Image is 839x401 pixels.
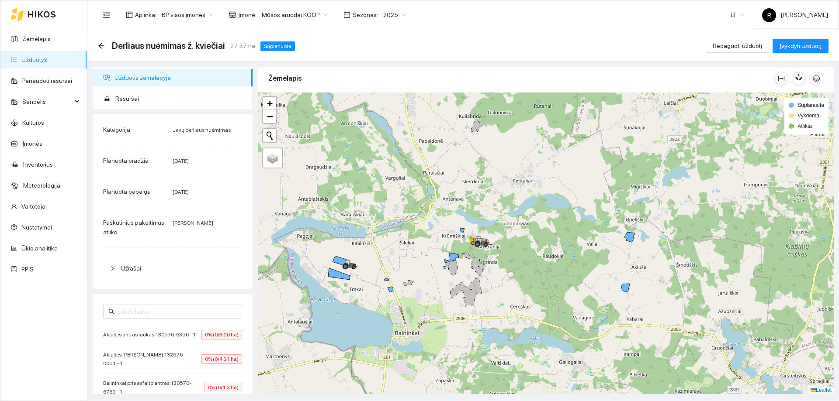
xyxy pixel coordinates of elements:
[353,10,378,20] span: Sezonas :
[262,8,328,21] span: Mūšos aruodai KOOP
[263,110,276,123] a: Zoom out
[103,258,242,278] div: Užrašai
[238,10,257,20] span: Įmonė :
[22,35,51,42] a: Žemėlapis
[762,11,828,18] span: [PERSON_NAME]
[774,72,788,86] button: column-width
[110,266,115,271] span: right
[267,111,273,122] span: −
[263,97,276,110] a: Zoom in
[103,219,164,236] span: Paskutinius pakeitimus atliko
[229,11,236,18] span: shop
[383,8,406,21] span: 2025
[201,354,242,364] span: 0% (0/4.31 ha)
[98,42,105,50] div: Atgal
[103,11,111,19] span: menu-fold
[21,224,52,231] a: Nustatymai
[706,39,769,53] button: Redaguoti užduotį
[780,41,822,51] span: Įvykdyti užduotį
[713,41,762,51] span: Redaguoti užduotį
[22,77,72,84] a: Panaudoti resursai
[103,330,200,339] span: Aklušės antras laukas 130576-6356 - 1
[205,383,242,392] span: 0% (0/1.3 ha)
[23,161,53,168] a: Inventorius
[112,39,225,53] span: Derliaus nuėmimas ž. kviečiai
[21,56,47,63] a: Užduotys
[263,129,276,142] button: Initiate a new search
[115,90,246,107] span: Resursai
[797,123,812,129] span: Atlikta
[126,11,133,18] span: layout
[135,10,156,20] span: Aplinka :
[173,127,231,133] span: Javų derliaus nuėmimas
[22,119,44,126] a: Kultūros
[103,188,151,195] span: Planuota pabaiga
[731,8,745,21] span: LT
[121,265,141,272] span: Užrašai
[21,245,58,252] a: Ūkio analitika
[267,98,273,109] span: +
[775,75,788,82] span: column-width
[21,203,47,210] a: Vartotojai
[103,350,201,368] span: Aklušės [PERSON_NAME] 132576-0051 - 1
[114,69,246,86] span: Užduotis žemėlapyje
[767,8,771,22] span: R
[116,307,237,316] input: Ieškoti lauko
[21,266,34,273] a: PPIS
[706,42,769,49] a: Redaguoti užduotį
[263,148,282,168] a: Layers
[173,189,189,195] span: [DATE]
[22,93,72,110] span: Sandėlis
[103,157,149,164] span: Planuota pradžia
[162,8,213,21] span: BP visos įmonės
[811,387,832,393] a: Leaflet
[797,102,824,108] span: Suplanuota
[98,6,115,24] button: menu-fold
[773,39,829,53] button: Įvykdyti užduotį
[22,140,42,147] a: Įmonės
[98,42,105,49] span: arrow-left
[201,330,242,339] span: 0% (0/3.26 ha)
[268,66,774,91] div: Žemėlapis
[260,41,295,51] span: Suplanuota
[797,113,819,119] span: Vykdoma
[108,308,114,315] span: search
[343,11,350,18] span: calendar
[173,220,213,226] span: [PERSON_NAME]
[103,126,130,133] span: Kategorija
[23,182,60,189] a: Meteorologija
[103,379,205,396] span: Balininkai prie asfalto antras 130570-6769 - 1
[230,41,255,51] span: 27.57 ha
[173,158,189,164] span: [DATE]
